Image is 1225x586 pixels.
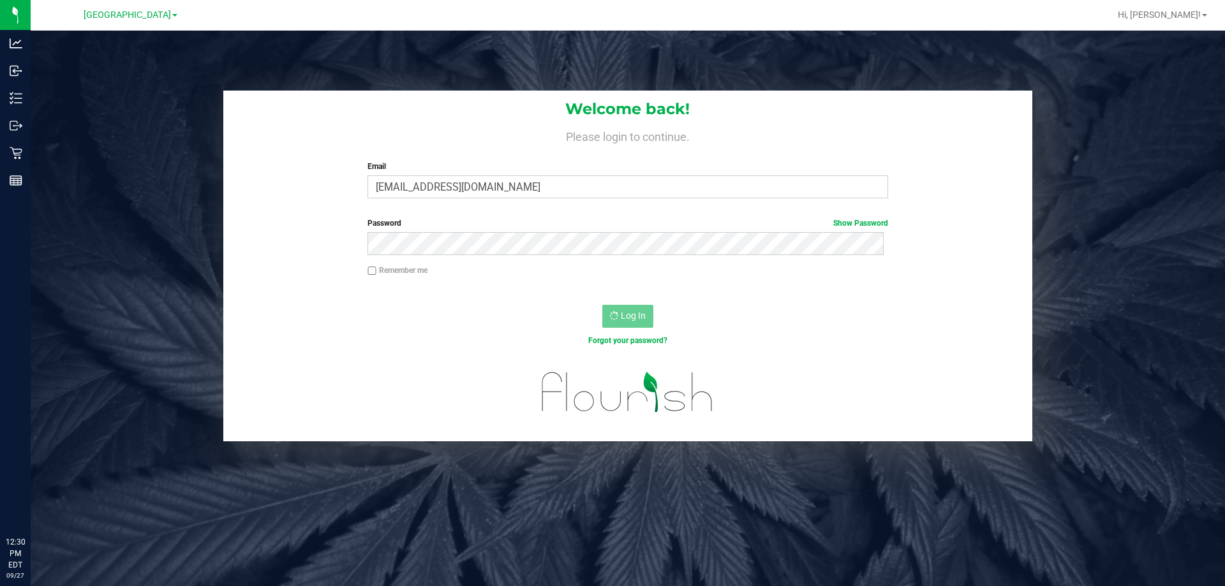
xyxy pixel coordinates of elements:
[588,336,667,345] a: Forgot your password?
[367,219,401,228] span: Password
[602,305,653,328] button: Log In
[367,265,427,276] label: Remember me
[526,360,729,425] img: flourish_logo.svg
[10,92,22,105] inline-svg: Inventory
[10,119,22,132] inline-svg: Outbound
[1118,10,1201,20] span: Hi, [PERSON_NAME]!
[10,64,22,77] inline-svg: Inbound
[621,311,646,321] span: Log In
[833,219,888,228] a: Show Password
[367,267,376,275] input: Remember me
[10,147,22,159] inline-svg: Retail
[10,37,22,50] inline-svg: Analytics
[223,128,1032,143] h4: Please login to continue.
[223,101,1032,117] h1: Welcome back!
[6,571,25,580] p: 09/27
[10,174,22,187] inline-svg: Reports
[84,10,171,20] span: [GEOGRAPHIC_DATA]
[6,536,25,571] p: 12:30 PM EDT
[367,161,887,172] label: Email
